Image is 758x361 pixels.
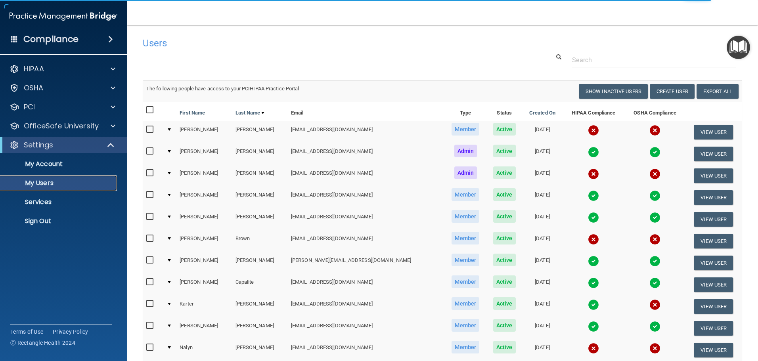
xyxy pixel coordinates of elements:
span: Member [452,232,479,244]
td: [DATE] [522,165,563,187]
td: [EMAIL_ADDRESS][DOMAIN_NAME] [288,274,444,296]
td: [PERSON_NAME] [232,296,288,317]
img: tick.e7d51cea.svg [588,212,599,223]
th: HIPAA Compliance [563,102,625,121]
span: Ⓒ Rectangle Health 2024 [10,339,75,347]
td: [PERSON_NAME] [176,274,232,296]
a: Created On [529,108,555,118]
td: [EMAIL_ADDRESS][DOMAIN_NAME] [288,187,444,208]
img: cross.ca9f0e7f.svg [588,343,599,354]
td: [PERSON_NAME] [232,121,288,143]
img: cross.ca9f0e7f.svg [649,125,660,136]
span: Active [493,123,516,136]
td: [DATE] [522,296,563,317]
td: [PERSON_NAME] [232,208,288,230]
td: Nalyn [176,339,232,361]
h4: Users [143,38,488,48]
span: Admin [454,166,477,179]
p: PCI [24,102,35,112]
span: Active [493,297,516,310]
td: [PERSON_NAME] [232,339,288,361]
img: PMB logo [10,8,117,24]
td: [DATE] [522,208,563,230]
td: [EMAIL_ADDRESS][DOMAIN_NAME] [288,339,444,361]
td: [DATE] [522,187,563,208]
td: [EMAIL_ADDRESS][DOMAIN_NAME] [288,143,444,165]
span: Active [493,341,516,353]
img: tick.e7d51cea.svg [588,147,599,158]
td: [PERSON_NAME][EMAIL_ADDRESS][DOMAIN_NAME] [288,252,444,274]
img: tick.e7d51cea.svg [649,256,660,267]
span: Active [493,232,516,244]
td: [PERSON_NAME] [176,317,232,339]
img: tick.e7d51cea.svg [588,277,599,288]
button: View User [694,212,733,227]
button: View User [694,277,733,292]
span: Active [493,188,516,201]
td: [DATE] [522,121,563,143]
span: Active [493,319,516,332]
button: View User [694,343,733,357]
p: Settings [24,140,53,150]
a: Last Name [235,108,265,118]
span: Member [452,210,479,223]
td: [EMAIL_ADDRESS][DOMAIN_NAME] [288,230,444,252]
span: Member [452,275,479,288]
td: [PERSON_NAME] [176,230,232,252]
button: View User [694,234,733,248]
td: [PERSON_NAME] [176,187,232,208]
img: cross.ca9f0e7f.svg [588,125,599,136]
button: View User [694,190,733,205]
img: tick.e7d51cea.svg [588,190,599,201]
a: First Name [180,108,205,118]
p: Sign Out [5,217,113,225]
button: Show Inactive Users [579,84,648,99]
td: [DATE] [522,230,563,252]
td: Karter [176,296,232,317]
td: [PERSON_NAME] [232,317,288,339]
p: My Account [5,160,113,168]
button: View User [694,299,733,314]
td: Brown [232,230,288,252]
td: [PERSON_NAME] [232,165,288,187]
span: Member [452,254,479,266]
th: Email [288,102,444,121]
span: Active [493,166,516,179]
td: [PERSON_NAME] [176,143,232,165]
img: tick.e7d51cea.svg [588,256,599,267]
a: OSHA [10,83,115,93]
th: Status [486,102,522,121]
img: tick.e7d51cea.svg [649,321,660,332]
a: OfficeSafe University [10,121,115,131]
button: View User [694,125,733,139]
td: [DATE] [522,339,563,361]
td: [PERSON_NAME] [176,252,232,274]
span: Member [452,297,479,310]
span: Member [452,319,479,332]
td: [PERSON_NAME] [232,252,288,274]
img: tick.e7d51cea.svg [588,299,599,310]
td: [EMAIL_ADDRESS][DOMAIN_NAME] [288,208,444,230]
h4: Compliance [23,34,78,45]
td: [PERSON_NAME] [176,208,232,230]
img: cross.ca9f0e7f.svg [649,299,660,310]
img: tick.e7d51cea.svg [588,321,599,332]
img: cross.ca9f0e7f.svg [649,168,660,180]
span: Active [493,275,516,288]
span: Member [452,188,479,201]
p: HIPAA [24,64,44,74]
a: Privacy Policy [53,328,88,336]
span: Member [452,341,479,353]
p: OfficeSafe University [24,121,99,131]
th: OSHA Compliance [625,102,685,121]
img: cross.ca9f0e7f.svg [649,343,660,354]
a: Settings [10,140,115,150]
td: [EMAIL_ADDRESS][DOMAIN_NAME] [288,165,444,187]
input: Search [572,53,736,67]
td: Capalite [232,274,288,296]
td: [DATE] [522,252,563,274]
a: Export All [697,84,739,99]
button: View User [694,321,733,336]
td: [EMAIL_ADDRESS][DOMAIN_NAME] [288,317,444,339]
p: My Users [5,179,113,187]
